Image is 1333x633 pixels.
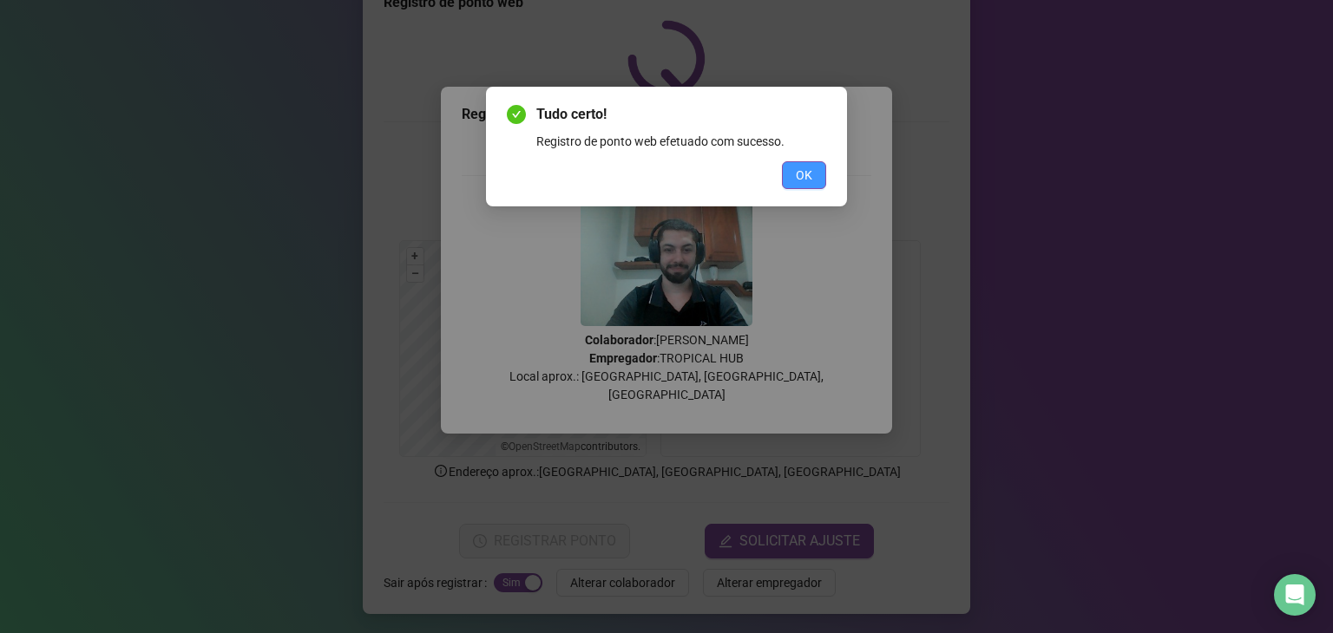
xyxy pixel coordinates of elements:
[507,105,526,124] span: check-circle
[536,104,826,125] span: Tudo certo!
[536,132,826,151] div: Registro de ponto web efetuado com sucesso.
[782,161,826,189] button: OK
[1274,574,1316,616] div: Open Intercom Messenger
[796,166,812,185] span: OK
